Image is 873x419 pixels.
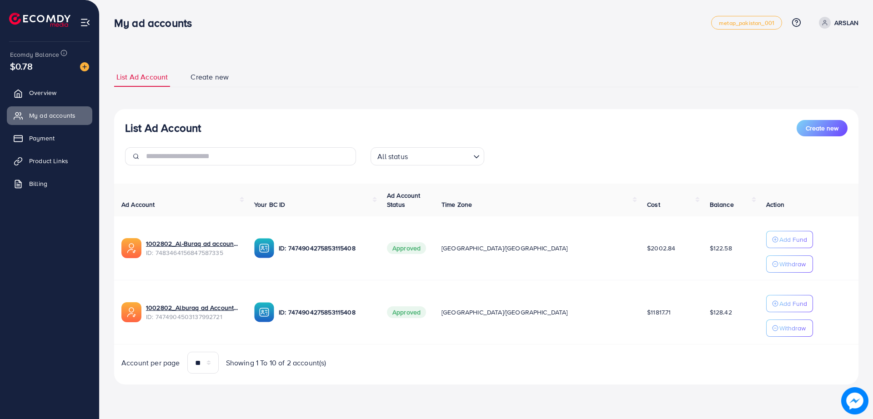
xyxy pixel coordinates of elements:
[116,72,168,82] span: List Ad Account
[647,200,660,209] span: Cost
[766,200,784,209] span: Action
[191,72,229,82] span: Create new
[146,248,240,257] span: ID: 7483464156847587335
[442,200,472,209] span: Time Zone
[842,388,868,414] img: image
[29,134,55,143] span: Payment
[442,244,568,253] span: [GEOGRAPHIC_DATA]/[GEOGRAPHIC_DATA]
[7,129,92,147] a: Payment
[279,243,372,254] p: ID: 7474904275853115408
[387,242,426,254] span: Approved
[766,231,813,248] button: Add Fund
[411,148,470,163] input: Search for option
[7,106,92,125] a: My ad accounts
[121,238,141,258] img: ic-ads-acc.e4c84228.svg
[9,13,70,27] img: logo
[29,179,47,188] span: Billing
[710,200,734,209] span: Balance
[834,17,858,28] p: ARSLAN
[779,298,807,309] p: Add Fund
[647,308,671,317] span: $11817.71
[711,16,782,30] a: metap_pakistan_001
[121,302,141,322] img: ic-ads-acc.e4c84228.svg
[146,312,240,321] span: ID: 7474904503137992721
[80,17,90,28] img: menu
[710,308,732,317] span: $128.42
[29,88,56,97] span: Overview
[7,84,92,102] a: Overview
[647,244,675,253] span: $2002.84
[371,147,484,165] div: Search for option
[387,191,421,209] span: Ad Account Status
[442,308,568,317] span: [GEOGRAPHIC_DATA]/[GEOGRAPHIC_DATA]
[376,150,410,163] span: All status
[226,358,326,368] span: Showing 1 To 10 of 2 account(s)
[797,120,848,136] button: Create new
[766,295,813,312] button: Add Fund
[146,239,240,258] div: <span class='underline'>1002802_Al-Buraq ad account 02_1742380041767</span></br>7483464156847587335
[254,200,286,209] span: Your BC ID
[10,60,33,73] span: $0.78
[7,175,92,193] a: Billing
[710,244,732,253] span: $122.58
[387,306,426,318] span: Approved
[766,319,813,337] button: Withdraw
[779,234,807,245] p: Add Fund
[779,259,806,269] p: Withdraw
[7,152,92,170] a: Product Links
[806,124,838,133] span: Create new
[254,238,274,258] img: ic-ba-acc.ded83a64.svg
[114,16,199,30] h3: My ad accounts
[254,302,274,322] img: ic-ba-acc.ded83a64.svg
[80,62,89,71] img: image
[279,307,372,318] p: ID: 7474904275853115408
[29,156,68,165] span: Product Links
[779,323,806,334] p: Withdraw
[146,303,240,322] div: <span class='underline'>1002802_Alburaq ad Account 1_1740386843243</span></br>7474904503137992721
[766,255,813,273] button: Withdraw
[815,17,858,29] a: ARSLAN
[10,50,59,59] span: Ecomdy Balance
[121,200,155,209] span: Ad Account
[121,358,180,368] span: Account per page
[146,303,240,312] a: 1002802_Alburaq ad Account 1_1740386843243
[29,111,75,120] span: My ad accounts
[719,20,774,26] span: metap_pakistan_001
[146,239,240,248] a: 1002802_Al-Buraq ad account 02_1742380041767
[125,121,201,135] h3: List Ad Account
